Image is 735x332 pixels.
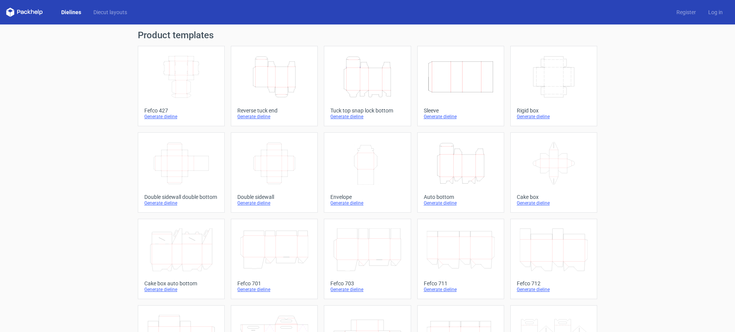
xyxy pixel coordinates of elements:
[330,194,404,200] div: Envelope
[144,107,218,114] div: Fefco 427
[138,31,597,40] h1: Product templates
[517,280,591,286] div: Fefco 712
[330,200,404,206] div: Generate dieline
[702,8,729,16] a: Log in
[424,194,498,200] div: Auto bottom
[237,114,311,120] div: Generate dieline
[510,219,597,299] a: Fefco 712Generate dieline
[424,280,498,286] div: Fefco 711
[330,286,404,293] div: Generate dieline
[144,114,218,120] div: Generate dieline
[517,194,591,200] div: Cake box
[517,107,591,114] div: Rigid box
[330,280,404,286] div: Fefco 703
[144,200,218,206] div: Generate dieline
[144,286,218,293] div: Generate dieline
[237,107,311,114] div: Reverse tuck end
[138,46,225,126] a: Fefco 427Generate dieline
[237,194,311,200] div: Double sidewall
[424,107,498,114] div: Sleeve
[517,200,591,206] div: Generate dieline
[424,286,498,293] div: Generate dieline
[231,132,318,213] a: Double sidewallGenerate dieline
[670,8,702,16] a: Register
[417,219,504,299] a: Fefco 711Generate dieline
[237,286,311,293] div: Generate dieline
[417,46,504,126] a: SleeveGenerate dieline
[144,194,218,200] div: Double sidewall double bottom
[330,114,404,120] div: Generate dieline
[87,8,133,16] a: Diecut layouts
[231,46,318,126] a: Reverse tuck endGenerate dieline
[510,132,597,213] a: Cake boxGenerate dieline
[517,114,591,120] div: Generate dieline
[237,280,311,286] div: Fefco 701
[517,286,591,293] div: Generate dieline
[237,200,311,206] div: Generate dieline
[324,132,411,213] a: EnvelopeGenerate dieline
[417,132,504,213] a: Auto bottomGenerate dieline
[510,46,597,126] a: Rigid boxGenerate dieline
[138,132,225,213] a: Double sidewall double bottomGenerate dieline
[330,107,404,114] div: Tuck top snap lock bottom
[55,8,87,16] a: Dielines
[231,219,318,299] a: Fefco 701Generate dieline
[138,219,225,299] a: Cake box auto bottomGenerate dieline
[324,46,411,126] a: Tuck top snap lock bottomGenerate dieline
[144,280,218,286] div: Cake box auto bottom
[424,200,498,206] div: Generate dieline
[324,219,411,299] a: Fefco 703Generate dieline
[424,114,498,120] div: Generate dieline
